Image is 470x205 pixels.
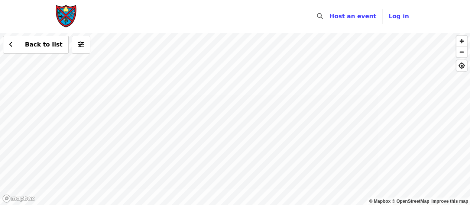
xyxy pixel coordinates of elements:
button: Find My Location [456,60,467,71]
a: Mapbox [369,199,391,204]
button: Log in [382,9,415,24]
button: Back to list [3,36,69,54]
a: Host an event [329,13,376,20]
i: chevron-left icon [9,41,13,48]
img: Society of St. Andrew - Home [55,4,78,28]
button: Zoom In [456,36,467,47]
i: sliders-h icon [78,41,84,48]
i: search icon [317,13,322,20]
a: OpenStreetMap [392,199,429,204]
a: Mapbox logo [2,194,35,203]
input: Search [327,7,333,25]
button: Zoom Out [456,47,467,57]
a: Map feedback [431,199,468,204]
span: Back to list [25,41,62,48]
button: More filters (0 selected) [72,36,90,54]
span: Log in [388,13,409,20]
